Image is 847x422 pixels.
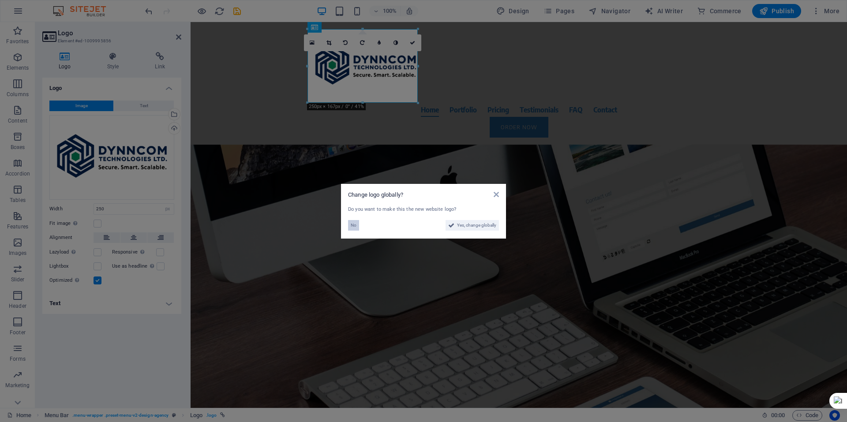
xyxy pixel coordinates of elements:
div: Do you want to make this the new website logo? [348,206,499,213]
span: Yes, change globally [457,220,496,231]
span: Change logo globally? [348,191,403,198]
button: Yes, change globally [446,220,499,231]
button: No [348,220,359,231]
span: No [351,220,356,231]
